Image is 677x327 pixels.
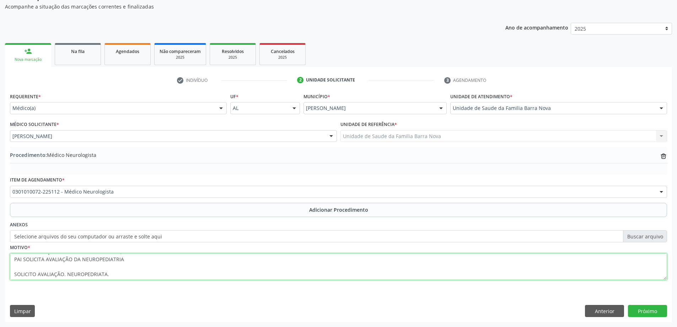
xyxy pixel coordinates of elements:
span: [PERSON_NAME] [306,105,432,112]
label: Médico Solicitante [10,119,59,130]
div: 2 [297,77,303,83]
p: Ano de acompanhamento [505,23,568,32]
span: Resolvidos [222,48,244,54]
label: Unidade de referência [340,119,397,130]
span: Unidade de Saude da Familia Barra Nova [453,105,652,112]
div: person_add [24,47,32,55]
div: Nova marcação [10,57,46,62]
label: Anexos [10,220,28,231]
div: 2025 [215,55,251,60]
div: 2025 [265,55,300,60]
span: AL [233,105,286,112]
span: Procedimento: [10,152,47,158]
span: 0301010072-225112 - Médico Neurologista [12,188,652,195]
span: Agendados [116,48,139,54]
label: UF [230,91,238,102]
span: Médico Neurologista [10,151,96,159]
p: Acompanhe a situação das marcações correntes e finalizadas [5,3,472,10]
span: Não compareceram [160,48,201,54]
label: Unidade de atendimento [450,91,512,102]
label: Requerente [10,91,41,102]
div: 2025 [160,55,201,60]
label: Motivo [10,242,30,253]
span: Adicionar Procedimento [309,206,368,213]
span: Na fila [71,48,85,54]
span: Cancelados [271,48,295,54]
span: Médico(a) [12,105,212,112]
span: [PERSON_NAME] [12,133,322,140]
div: Unidade solicitante [306,77,355,83]
button: Adicionar Procedimento [10,203,667,217]
label: Município [303,91,330,102]
button: Anterior [585,305,624,317]
label: Item de agendamento [10,175,65,186]
button: Próximo [628,305,667,317]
